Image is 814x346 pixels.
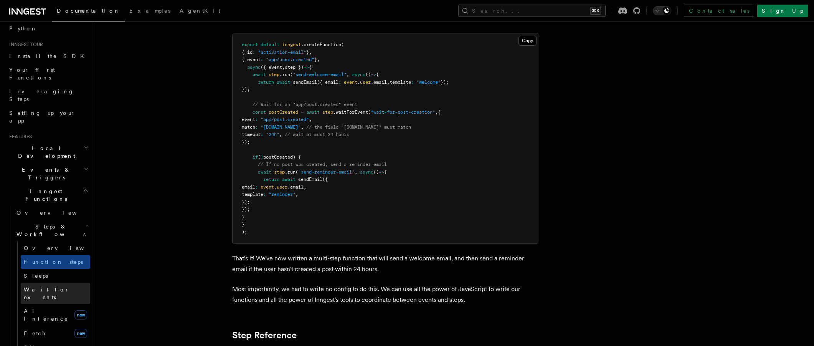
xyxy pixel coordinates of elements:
span: Setting up your app [9,110,75,124]
span: }); [242,199,250,205]
span: .email [371,79,387,85]
span: sendEmail [298,177,322,182]
span: { id [242,50,253,55]
span: => [371,72,376,77]
span: : [253,50,255,55]
span: , [282,65,285,70]
span: // wait at most 24 hours [285,132,349,137]
span: Inngest Functions [6,187,83,203]
span: ({ [322,177,328,182]
span: "send-reminder-email" [298,169,355,175]
span: () [373,169,379,175]
span: , [309,50,312,55]
span: const [253,109,266,115]
span: ( [368,109,371,115]
span: "welcome" [416,79,441,85]
span: export [242,42,258,47]
span: Overview [24,245,103,251]
button: Events & Triggers [6,163,90,184]
span: sendEmail [293,79,317,85]
span: user [277,184,287,190]
span: step [322,109,333,115]
span: new [74,329,87,338]
span: ({ email [317,79,338,85]
span: : [255,184,258,190]
kbd: ⌘K [590,7,601,15]
span: inngest [282,42,301,47]
span: user [360,79,371,85]
span: AI Inference [24,308,68,322]
span: , [355,169,357,175]
span: .email [287,184,304,190]
p: Most importantly, we had to write no config to do this. We can use all the power of JavaScript to... [232,284,539,305]
span: , [309,117,312,122]
span: : [263,192,266,197]
span: ( [290,72,293,77]
a: Documentation [52,2,125,22]
span: { [309,65,312,70]
button: Toggle dark mode [653,6,671,15]
span: { [384,169,387,175]
button: Local Development [6,141,90,163]
span: ! [261,154,263,160]
span: Documentation [57,8,120,14]
span: .waitForEvent [333,109,368,115]
span: .run [279,72,290,77]
span: postCreated) { [263,154,301,160]
span: "[DOMAIN_NAME]" [261,124,301,130]
span: Wait for events [24,286,69,300]
span: Fetch [24,330,46,336]
span: Python [9,25,37,31]
p: That's it! We've now written a multi-step function that will send a welcome email, and then send ... [232,253,539,275]
span: { [376,72,379,77]
span: } [314,57,317,62]
span: ( [296,169,298,175]
span: : [255,124,258,130]
span: timeout [242,132,261,137]
span: . [357,79,360,85]
span: Your first Functions [9,67,55,81]
span: } [242,222,244,227]
span: }); [242,139,250,145]
span: event [344,79,357,85]
span: : [338,79,341,85]
span: .createFunction [301,42,341,47]
span: await [258,169,271,175]
span: step [274,169,285,175]
a: Your first Functions [6,63,90,84]
span: "reminder" [269,192,296,197]
a: Examples [125,2,175,21]
span: template [242,192,263,197]
span: : [411,79,414,85]
a: Python [6,22,90,35]
span: async [247,65,261,70]
button: Search...⌘K [458,5,606,17]
span: => [304,65,309,70]
a: Setting up your app [6,106,90,127]
span: "wait-for-post-creation" [371,109,435,115]
span: ({ event [261,65,282,70]
span: () [365,72,371,77]
span: Steps & Workflows [13,223,86,238]
span: . [274,184,277,190]
span: , [435,109,438,115]
a: Leveraging Steps [6,84,90,106]
span: "app/user.created" [266,57,314,62]
span: = [301,109,304,115]
span: "app/post.created" [261,117,309,122]
a: Overview [13,206,90,220]
span: Leveraging Steps [9,88,74,102]
span: Inngest tour [6,41,43,48]
span: Examples [129,8,170,14]
span: await [253,72,266,77]
span: return [258,79,274,85]
span: template [390,79,411,85]
span: ); [242,229,247,235]
span: .run [285,169,296,175]
span: match [242,124,255,130]
span: Events & Triggers [6,166,84,181]
span: step }) [285,65,304,70]
span: : [255,117,258,122]
span: await [282,177,296,182]
a: AI Inferencenew [21,304,90,326]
